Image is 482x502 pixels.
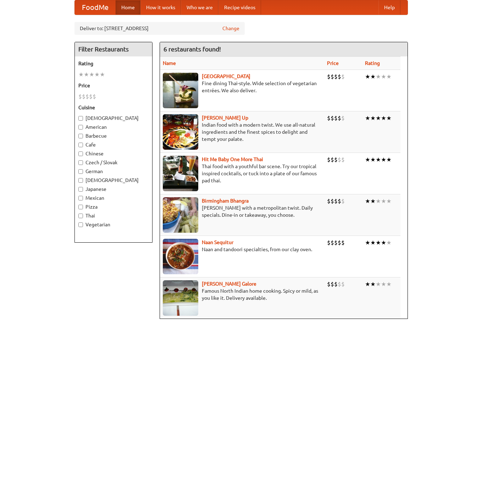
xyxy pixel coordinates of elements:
li: $ [334,114,338,122]
li: ★ [381,73,386,81]
a: Change [222,25,239,32]
li: ★ [89,71,94,78]
li: ★ [370,114,376,122]
li: $ [341,156,345,164]
div: Deliver to: [STREET_ADDRESS] [74,22,245,35]
img: curryup.jpg [163,114,198,150]
a: [PERSON_NAME] Galore [202,281,256,287]
input: Japanese [78,187,83,192]
input: Mexican [78,196,83,200]
li: ★ [376,239,381,247]
li: ★ [381,280,386,288]
li: $ [334,239,338,247]
li: $ [327,280,331,288]
li: $ [327,197,331,205]
li: ★ [386,73,392,81]
li: ★ [100,71,105,78]
li: $ [338,197,341,205]
li: ★ [376,73,381,81]
a: Who we are [181,0,218,15]
li: ★ [376,197,381,205]
li: ★ [365,156,370,164]
li: $ [93,93,96,100]
li: $ [89,93,93,100]
li: ★ [84,71,89,78]
a: FoodMe [75,0,116,15]
label: [DEMOGRAPHIC_DATA] [78,115,149,122]
input: Pizza [78,205,83,209]
li: $ [338,114,341,122]
li: $ [334,197,338,205]
h4: Filter Restaurants [75,42,152,56]
li: ★ [386,197,392,205]
li: ★ [365,114,370,122]
li: $ [338,156,341,164]
li: ★ [365,239,370,247]
li: ★ [381,156,386,164]
p: [PERSON_NAME] with a metropolitan twist. Daily specials. Dine-in or takeaway, you choose. [163,204,322,219]
label: American [78,123,149,131]
label: Cafe [78,141,149,148]
input: [DEMOGRAPHIC_DATA] [78,178,83,183]
li: $ [334,73,338,81]
li: ★ [376,156,381,164]
li: ★ [381,197,386,205]
input: Thai [78,214,83,218]
li: $ [78,93,82,100]
a: Rating [365,60,380,66]
li: $ [327,73,331,81]
li: $ [341,239,345,247]
a: Hit Me Baby One More Thai [202,156,263,162]
li: $ [341,73,345,81]
img: currygalore.jpg [163,280,198,316]
a: [GEOGRAPHIC_DATA] [202,73,250,79]
li: $ [85,93,89,100]
li: $ [331,239,334,247]
label: Czech / Slovak [78,159,149,166]
a: Recipe videos [218,0,261,15]
label: German [78,168,149,175]
li: ★ [370,239,376,247]
li: ★ [376,114,381,122]
li: $ [338,239,341,247]
li: $ [334,280,338,288]
a: Price [327,60,339,66]
li: ★ [370,156,376,164]
input: [DEMOGRAPHIC_DATA] [78,116,83,121]
li: ★ [381,114,386,122]
li: ★ [94,71,100,78]
input: Cafe [78,143,83,147]
input: Vegetarian [78,222,83,227]
label: Chinese [78,150,149,157]
li: $ [331,156,334,164]
li: $ [334,156,338,164]
img: satay.jpg [163,73,198,108]
label: Pizza [78,203,149,210]
label: Thai [78,212,149,219]
img: naansequitur.jpg [163,239,198,274]
li: ★ [386,156,392,164]
a: Naan Sequitur [202,239,233,245]
a: How it works [140,0,181,15]
input: American [78,125,83,129]
li: $ [331,73,334,81]
h5: Price [78,82,149,89]
li: ★ [376,280,381,288]
input: German [78,169,83,174]
h5: Rating [78,60,149,67]
a: [PERSON_NAME] Up [202,115,248,121]
li: $ [338,73,341,81]
li: ★ [370,280,376,288]
label: Mexican [78,194,149,202]
li: $ [327,114,331,122]
p: Fine dining Thai-style. Wide selection of vegetarian entrées. We also deliver. [163,80,322,94]
li: $ [331,280,334,288]
a: Help [378,0,400,15]
p: Naan and tandoori specialties, from our clay oven. [163,246,322,253]
li: $ [82,93,85,100]
li: ★ [365,197,370,205]
li: $ [341,197,345,205]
